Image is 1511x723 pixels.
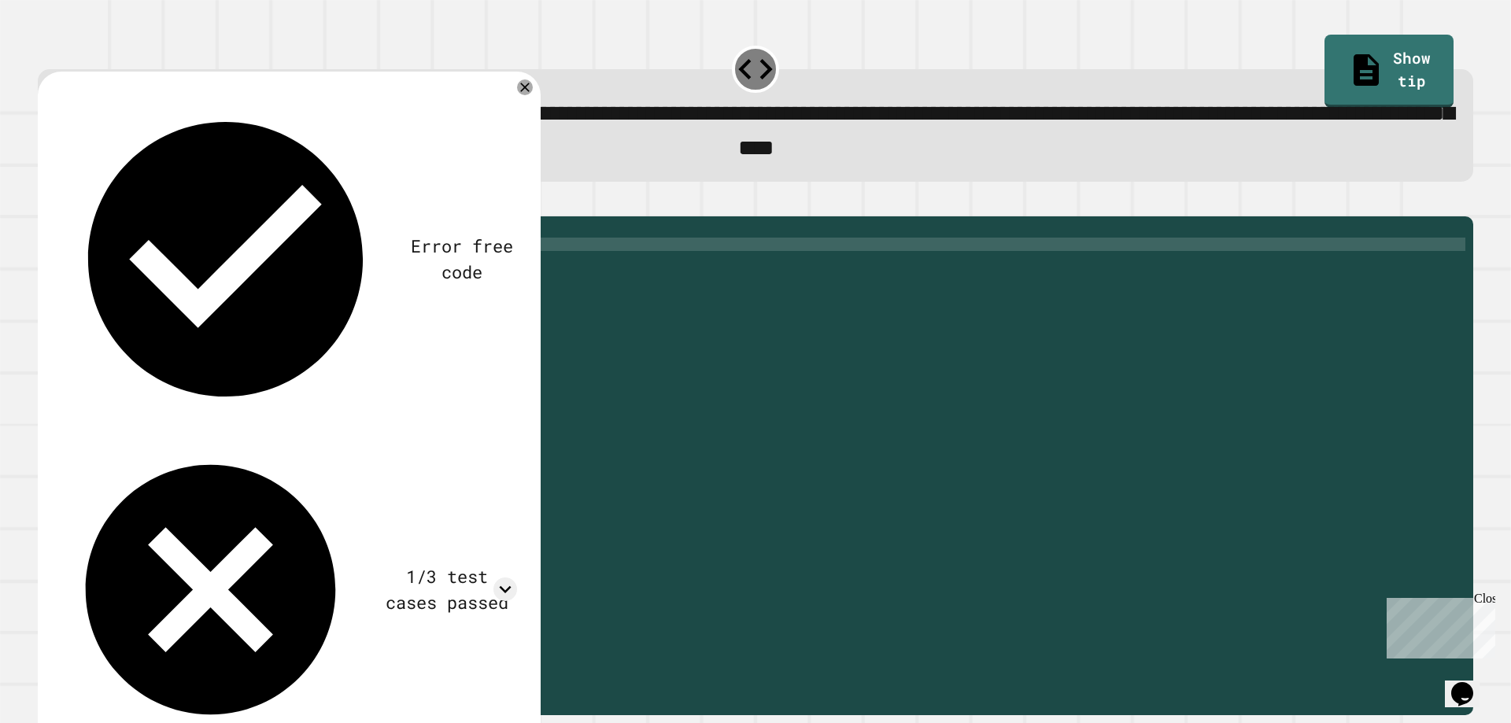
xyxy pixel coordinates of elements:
[1324,35,1453,107] a: Show tip
[406,233,517,285] div: Error free code
[1380,592,1495,658] iframe: chat widget
[376,563,517,615] div: 1/3 test cases passed
[6,6,109,100] div: Chat with us now!Close
[1445,660,1495,707] iframe: chat widget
